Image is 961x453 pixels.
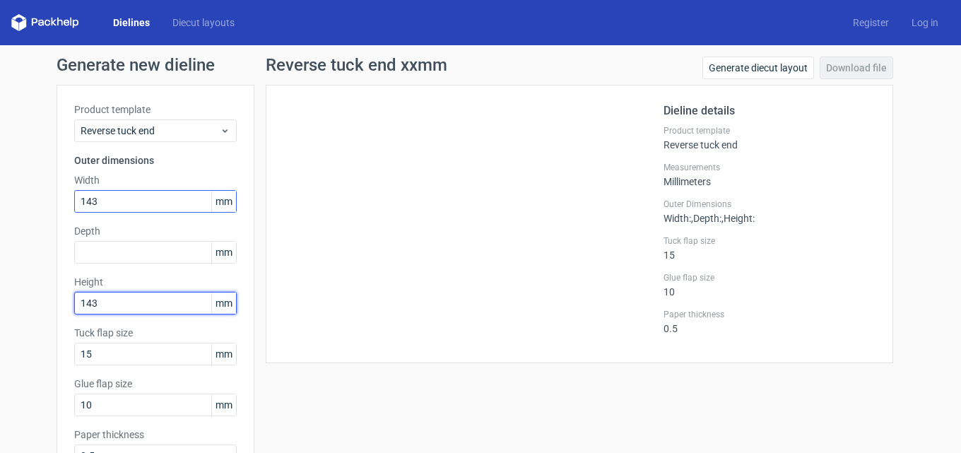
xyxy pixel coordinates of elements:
[102,16,161,30] a: Dielines
[664,125,875,136] label: Product template
[161,16,246,30] a: Diecut layouts
[74,377,237,391] label: Glue flap size
[664,199,875,210] label: Outer Dimensions
[211,242,236,263] span: mm
[81,124,220,138] span: Reverse tuck end
[664,162,875,173] label: Measurements
[664,235,875,261] div: 15
[211,343,236,365] span: mm
[664,309,875,334] div: 0.5
[74,153,237,167] h3: Outer dimensions
[664,272,875,298] div: 10
[57,57,904,73] h1: Generate new dieline
[74,173,237,187] label: Width
[702,57,814,79] a: Generate diecut layout
[664,162,875,187] div: Millimeters
[721,213,755,224] span: , Height :
[900,16,950,30] a: Log in
[74,224,237,238] label: Depth
[664,102,875,119] h2: Dieline details
[842,16,900,30] a: Register
[211,394,236,416] span: mm
[266,57,447,73] h1: Reverse tuck end xxmm
[664,235,875,247] label: Tuck flap size
[74,428,237,442] label: Paper thickness
[211,191,236,212] span: mm
[664,272,875,283] label: Glue flap size
[664,125,875,151] div: Reverse tuck end
[664,309,875,320] label: Paper thickness
[664,213,691,224] span: Width :
[211,293,236,314] span: mm
[74,102,237,117] label: Product template
[74,275,237,289] label: Height
[691,213,721,224] span: , Depth :
[74,326,237,340] label: Tuck flap size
